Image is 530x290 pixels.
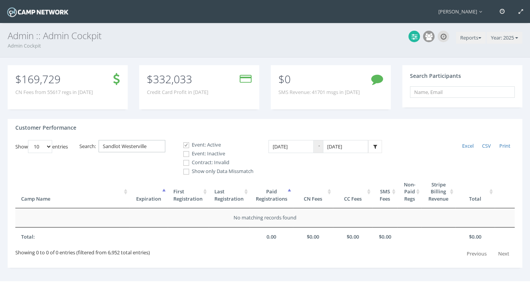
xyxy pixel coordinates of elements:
[293,227,333,246] th: $0.00
[153,72,192,86] span: 332,033
[250,227,293,246] th: 0.00
[15,75,93,83] p: $
[314,140,323,153] span: -
[147,89,208,96] span: Credit Card Profit in [DATE]
[15,227,129,246] th: Total:
[462,142,474,149] span: Excel
[333,227,373,246] th: $0.00
[455,175,495,209] th: Total: activate to sort column ascending
[177,150,253,158] label: Event: Inactive
[323,140,368,153] input: Date Range: To
[79,140,165,153] label: Search:
[15,175,129,209] th: Camp Name: activate to sort column ascending
[6,5,70,19] img: Camp Network
[15,125,76,130] h4: Customer Performance
[438,8,486,15] span: [PERSON_NAME]
[372,175,397,209] th: SMS Fees: activate to sort column ascending
[372,227,397,246] th: $0.00
[147,75,208,83] p: $
[499,142,510,149] span: Print
[177,141,253,149] label: Event: Active
[455,227,495,246] th: $0.00
[456,32,486,44] button: Reports
[482,142,491,149] span: CSV
[487,32,522,44] button: Year: 2025
[410,73,461,79] h4: Search Participants
[493,247,515,260] a: Next
[333,175,373,209] th: CC Fees: activate to sort column ascending
[491,34,514,41] span: Year: 2025
[177,168,253,175] label: Show only Data Missmatch
[495,140,515,152] a: Print
[168,175,209,209] th: FirstRegistration: activate to sort column ascending
[129,175,168,209] th: Expiration: activate to sort column descending
[250,175,293,209] th: PaidRegistrations: activate to sort column ascending
[28,140,52,153] select: Showentries
[268,140,314,153] input: Date Range: From
[458,140,478,152] a: Excel
[209,175,250,209] th: LastRegistration: activate to sort column ascending
[15,208,515,227] td: No matching records found
[15,140,68,153] label: Show entries
[410,86,515,98] input: Name, Email
[177,159,253,166] label: Contract: Invalid
[293,175,333,209] th: CN Fees: activate to sort column ascending
[15,246,150,256] div: Showing 0 to 0 of 0 entries (filtered from 6,952 total entries)
[8,42,41,49] a: Admin Cockpit
[461,247,492,260] a: Previous
[8,31,522,41] h3: Admin :: Admin Cockpit
[278,89,360,96] span: SMS Revenue: 41701 msgs in [DATE]
[278,72,291,86] span: $0
[99,140,165,153] input: Search:
[478,140,495,152] a: CSV
[15,89,93,96] span: CN Fees from 55617 regs in [DATE]
[21,72,61,86] span: 169,729
[421,175,455,209] th: Stripe Billing Revenue: activate to sort column ascending
[397,175,421,209] th: Non-Paid Regs: activate to sort column ascending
